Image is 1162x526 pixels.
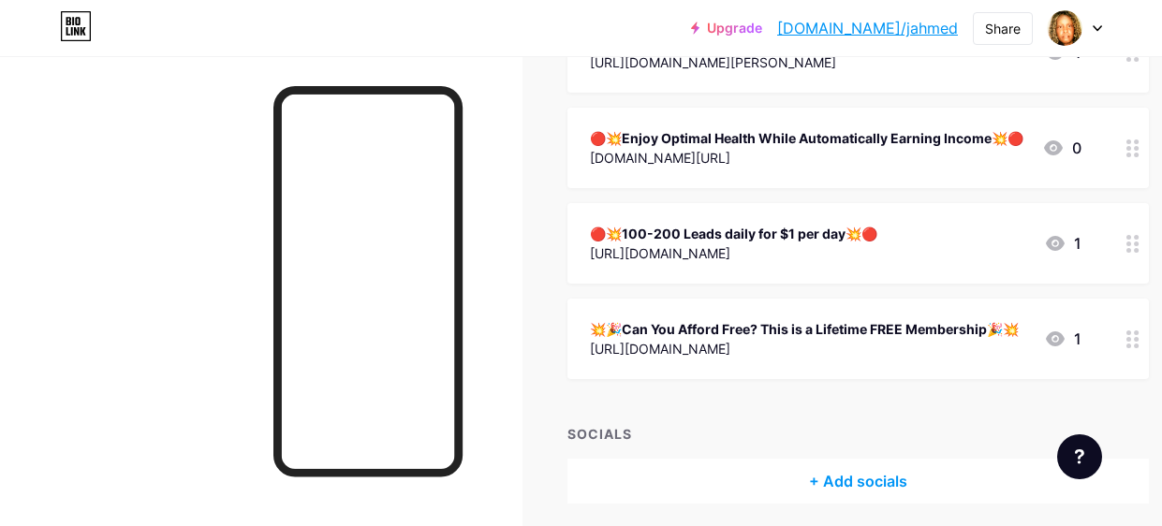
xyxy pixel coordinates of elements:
[590,243,877,263] div: [URL][DOMAIN_NAME]
[985,19,1021,38] div: Share
[590,128,1023,148] div: 🔴💥Enjoy Optimal Health While Automatically Earning Income💥🔴
[1047,10,1082,46] img: jahmed
[567,459,1149,504] div: + Add socials
[1044,232,1081,255] div: 1
[590,224,877,243] div: 🔴💥100-200 Leads daily for $1 per day💥🔴
[691,21,762,36] a: Upgrade
[1044,328,1081,350] div: 1
[777,17,958,39] a: [DOMAIN_NAME]/jahmed
[567,424,1149,444] div: SOCIALS
[590,52,836,72] div: [URL][DOMAIN_NAME][PERSON_NAME]
[590,319,1019,339] div: 💥🎉Can You Afford Free? This is a Lifetime FREE Membership🎉💥
[590,339,1019,358] div: [URL][DOMAIN_NAME]
[590,148,1023,168] div: [DOMAIN_NAME][URL]
[1042,137,1081,159] div: 0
